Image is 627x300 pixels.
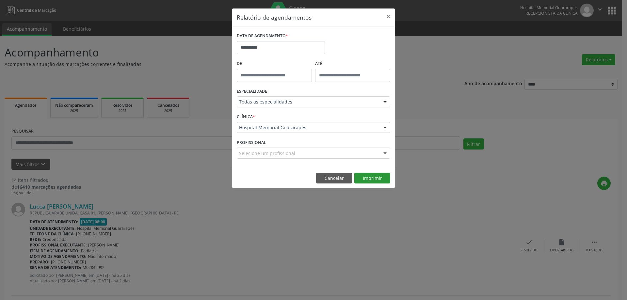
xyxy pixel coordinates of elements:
label: CLÍNICA [237,112,255,122]
span: Selecione um profissional [239,150,295,157]
label: ATÉ [315,59,390,69]
label: ESPECIALIDADE [237,87,267,97]
button: Close [382,8,395,24]
span: Todas as especialidades [239,99,377,105]
span: Hospital Memorial Guararapes [239,124,377,131]
h5: Relatório de agendamentos [237,13,312,22]
button: Imprimir [354,173,390,184]
label: PROFISSIONAL [237,137,266,148]
label: De [237,59,312,69]
label: DATA DE AGENDAMENTO [237,31,288,41]
button: Cancelar [316,173,352,184]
